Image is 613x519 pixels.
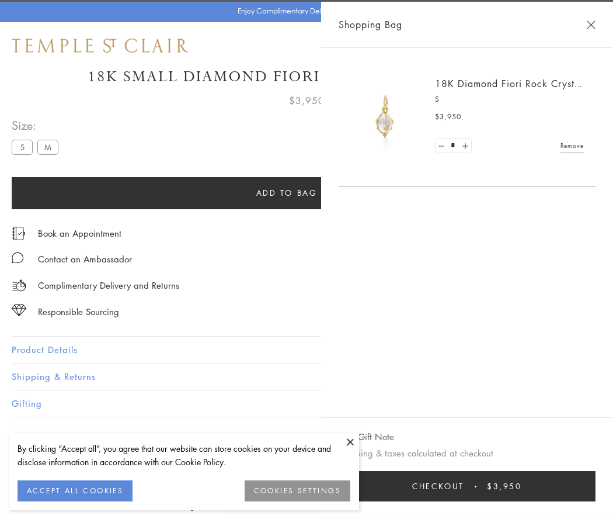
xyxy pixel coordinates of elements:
[12,39,188,53] img: Temple St. Clair
[459,139,471,153] a: Set quantity to 2
[12,278,26,293] img: icon_delivery.svg
[435,94,584,105] p: S
[12,140,33,154] label: S
[587,20,595,29] button: Close Shopping Bag
[12,67,601,87] h1: 18K Small Diamond Fiori Rock Crystal Amulet
[38,278,179,293] p: Complimentary Delivery and Returns
[12,305,26,316] img: icon_sourcing.svg
[12,337,601,363] button: Product Details
[487,480,522,493] span: $3,950
[412,480,464,493] span: Checkout
[560,139,584,152] a: Remove
[238,5,370,17] p: Enjoy Complimentary Delivery & Returns
[12,227,26,240] img: icon_appointment.svg
[12,390,601,417] button: Gifting
[339,430,394,444] button: Add Gift Note
[38,252,132,267] div: Contact an Ambassador
[436,139,447,153] a: Set quantity to 0
[12,252,23,264] img: MessageIcon-01_2.svg
[339,17,402,32] span: Shopping Bag
[12,116,63,135] span: Size:
[289,93,325,108] span: $3,950
[18,442,350,469] div: By clicking “Accept all”, you agree that our website can store cookies on your device and disclos...
[38,227,121,240] a: Book an Appointment
[12,177,562,209] button: Add to bag
[339,446,595,461] p: Shipping & taxes calculated at checkout
[37,140,58,154] label: M
[435,111,461,123] span: $3,950
[350,82,420,152] img: P51889-E11FIORI
[18,480,133,501] button: ACCEPT ALL COOKIES
[245,480,350,501] button: COOKIES SETTINGS
[339,471,595,501] button: Checkout $3,950
[256,186,318,199] span: Add to bag
[12,364,601,390] button: Shipping & Returns
[38,305,119,319] div: Responsible Sourcing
